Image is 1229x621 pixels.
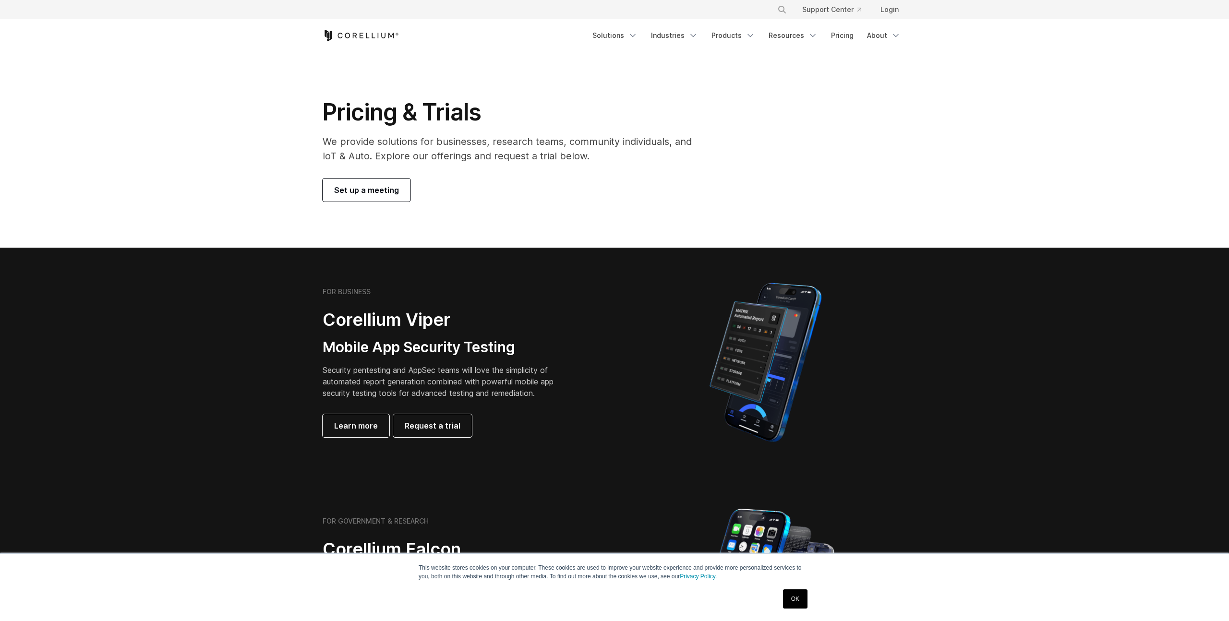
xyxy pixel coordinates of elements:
[323,309,568,331] h2: Corellium Viper
[323,414,389,437] a: Learn more
[323,364,568,399] p: Security pentesting and AppSec teams will love the simplicity of automated report generation comb...
[680,573,717,580] a: Privacy Policy.
[393,414,472,437] a: Request a trial
[706,27,761,44] a: Products
[419,563,810,581] p: This website stores cookies on your computer. These cookies are used to improve your website expe...
[795,1,869,18] a: Support Center
[334,184,399,196] span: Set up a meeting
[323,98,705,127] h1: Pricing & Trials
[825,27,859,44] a: Pricing
[861,27,906,44] a: About
[773,1,791,18] button: Search
[783,589,807,609] a: OK
[323,338,568,357] h3: Mobile App Security Testing
[323,30,399,41] a: Corellium Home
[587,27,906,44] div: Navigation Menu
[405,420,460,431] span: Request a trial
[645,27,704,44] a: Industries
[323,538,591,560] h2: Corellium Falcon
[763,27,823,44] a: Resources
[334,420,378,431] span: Learn more
[323,517,429,525] h6: FOR GOVERNMENT & RESEARCH
[766,1,906,18] div: Navigation Menu
[693,278,838,446] img: Corellium MATRIX automated report on iPhone showing app vulnerability test results across securit...
[323,179,410,202] a: Set up a meeting
[587,27,643,44] a: Solutions
[873,1,906,18] a: Login
[323,287,371,296] h6: FOR BUSINESS
[323,134,705,163] p: We provide solutions for businesses, research teams, community individuals, and IoT & Auto. Explo...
